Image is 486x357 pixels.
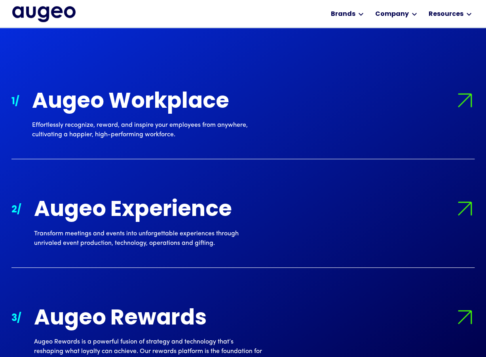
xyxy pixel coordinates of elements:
[11,311,17,326] div: 3
[15,95,19,109] div: /
[11,179,475,267] a: 2/Arrow symbol in bright green pointing right to indicate an active link.Augeo ExperienceTransfor...
[32,91,260,114] div: Augeo Workplace
[12,6,76,23] a: home
[451,86,479,115] img: Arrow symbol in bright green pointing right to indicate an active link.
[34,307,262,331] div: Augeo Rewards
[11,95,15,109] div: 1
[451,195,479,223] img: Arrow symbol in bright green pointing right to indicate an active link.
[428,10,463,19] div: Resources
[17,311,21,326] div: /
[11,203,17,217] div: 2
[450,303,478,331] img: Arrow symbol in bright green pointing right to indicate an active link.
[34,229,262,248] div: Transform meetings and events into unforgettable experiences through unrivaled event production, ...
[11,71,475,159] a: 1/Arrow symbol in bright green pointing right to indicate an active link.Augeo WorkplaceEffortles...
[34,199,262,222] div: Augeo Experience
[32,120,260,139] div: Effortlessly recognize, reward, and inspire your employees from anywhere, cultivating a happier, ...
[17,203,21,217] div: /
[330,10,355,19] div: Brands
[375,10,408,19] div: Company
